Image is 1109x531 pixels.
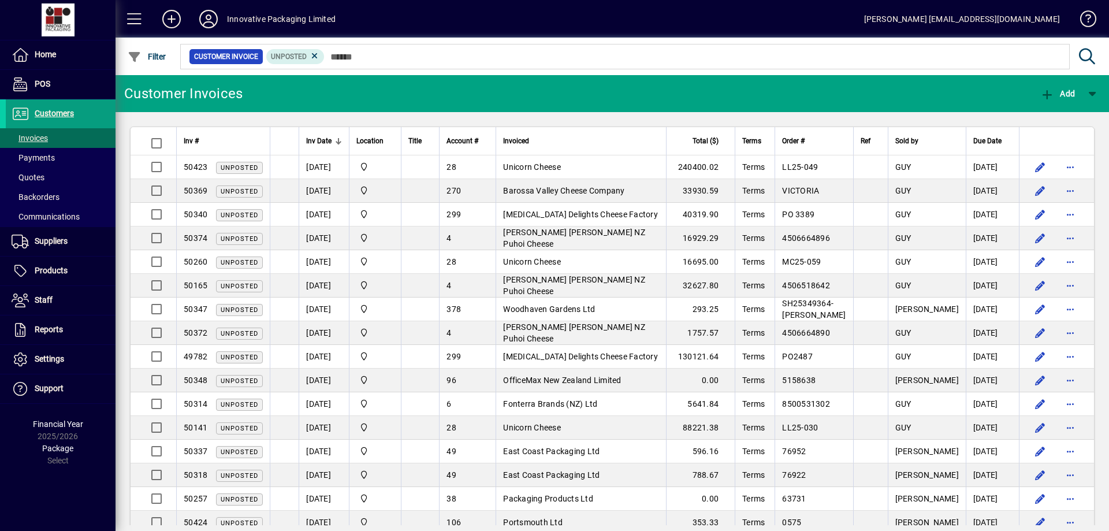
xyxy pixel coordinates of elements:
[1061,229,1080,247] button: More options
[125,46,169,67] button: Filter
[356,398,394,410] span: Innovative Packaging
[446,281,451,290] span: 4
[6,286,116,315] a: Staff
[742,257,765,266] span: Terms
[1031,158,1050,176] button: Edit
[1061,300,1080,318] button: More options
[666,274,735,298] td: 32627.80
[6,148,116,168] a: Payments
[782,328,830,337] span: 4506664890
[35,109,74,118] span: Customers
[1061,276,1080,295] button: More options
[895,162,911,172] span: GUY
[446,305,461,314] span: 378
[356,135,384,147] span: Location
[356,303,394,315] span: Innovative Packaging
[973,135,1002,147] span: Due Date
[184,447,207,456] span: 50337
[6,70,116,99] a: POS
[861,135,870,147] span: Ref
[1061,205,1080,224] button: More options
[446,470,456,480] span: 49
[356,208,394,221] span: Innovative Packaging
[895,186,911,195] span: GUY
[864,10,1060,28] div: [PERSON_NAME] [EMAIL_ADDRESS][DOMAIN_NAME]
[782,518,801,527] span: 0575
[184,352,207,361] span: 49782
[1061,158,1080,176] button: More options
[299,226,349,250] td: [DATE]
[446,135,489,147] div: Account #
[184,518,207,527] span: 50424
[966,203,1019,226] td: [DATE]
[446,518,461,527] span: 106
[895,281,911,290] span: GUY
[503,275,645,296] span: [PERSON_NAME] [PERSON_NAME] NZ Puhoi Cheese
[895,210,911,219] span: GUY
[356,326,394,339] span: Innovative Packaging
[1031,395,1050,413] button: Edit
[266,49,325,64] mat-chip: Customer Invoice Status: Unposted
[356,161,394,173] span: Innovative Packaging
[1061,466,1080,484] button: More options
[184,257,207,266] span: 50260
[408,135,432,147] div: Title
[446,186,461,195] span: 270
[299,179,349,203] td: [DATE]
[742,233,765,243] span: Terms
[35,50,56,59] span: Home
[1031,276,1050,295] button: Edit
[6,128,116,148] a: Invoices
[446,210,461,219] span: 299
[221,259,258,266] span: Unposted
[184,233,207,243] span: 50374
[356,135,394,147] div: Location
[124,84,243,103] div: Customer Invoices
[356,350,394,363] span: Innovative Packaging
[666,321,735,345] td: 1757.57
[356,469,394,481] span: Innovative Packaging
[299,203,349,226] td: [DATE]
[742,135,761,147] span: Terms
[1037,83,1078,104] button: Add
[782,470,806,480] span: 76922
[6,374,116,403] a: Support
[966,416,1019,440] td: [DATE]
[221,519,258,527] span: Unposted
[184,135,263,147] div: Inv #
[1031,229,1050,247] button: Edit
[782,376,816,385] span: 5158638
[1031,300,1050,318] button: Edit
[1031,489,1050,508] button: Edit
[12,212,80,221] span: Communications
[184,162,207,172] span: 50423
[503,305,595,314] span: Woodhaven Gardens Ltd
[6,315,116,344] a: Reports
[742,470,765,480] span: Terms
[446,233,451,243] span: 4
[503,135,659,147] div: Invoiced
[299,345,349,369] td: [DATE]
[693,135,719,147] span: Total ($)
[673,135,729,147] div: Total ($)
[895,257,911,266] span: GUY
[895,399,911,409] span: GUY
[503,447,600,456] span: East Coast Packaging Ltd
[895,135,959,147] div: Sold by
[503,470,600,480] span: East Coast Packaging Ltd
[299,416,349,440] td: [DATE]
[503,228,645,248] span: [PERSON_NAME] [PERSON_NAME] NZ Puhoi Cheese
[782,494,806,503] span: 63731
[742,447,765,456] span: Terms
[895,135,918,147] span: Sold by
[12,192,59,202] span: Backorders
[12,153,55,162] span: Payments
[503,423,561,432] span: Unicorn Cheese
[1031,252,1050,271] button: Edit
[966,369,1019,392] td: [DATE]
[895,447,959,456] span: [PERSON_NAME]
[742,518,765,527] span: Terms
[895,423,911,432] span: GUY
[782,352,813,361] span: PO2487
[742,281,765,290] span: Terms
